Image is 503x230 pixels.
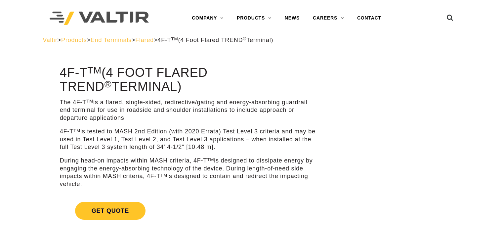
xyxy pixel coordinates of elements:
a: Get Quote [60,194,317,228]
sup: ® [243,36,246,41]
sup: TM [87,65,102,75]
a: End Terminals [91,37,132,43]
a: COMPANY [185,12,230,25]
span: 4F-T (4 Foot Flared TREND Terminal) [157,37,273,43]
a: Flared [135,37,154,43]
p: 4F-T is tested to MASH 2nd Edition (with 2020 Errata) Test Level 3 criteria and may be used in Te... [60,128,317,151]
a: CONTACT [351,12,388,25]
sup: TM [160,173,167,178]
a: CAREERS [306,12,351,25]
h1: 4F-T (4 Foot Flared TREND Terminal) [60,66,317,94]
p: During head-on impacts within MASH criteria, 4F-T is designed to dissipate energy by engaging the... [60,157,317,188]
sup: ® [105,79,112,89]
img: Valtir [50,12,149,25]
sup: TM [171,36,178,41]
a: Valtir [43,37,57,43]
p: The 4F-T is a flared, single-sided, redirective/gating and energy-absorbing guardrail end termina... [60,99,317,122]
a: NEWS [278,12,306,25]
a: PRODUCTS [230,12,278,25]
sup: TM [73,128,80,133]
a: Products [61,37,87,43]
div: > > > > [43,36,460,44]
span: Get Quote [75,202,146,220]
sup: TM [207,157,214,162]
sup: TM [86,99,93,104]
